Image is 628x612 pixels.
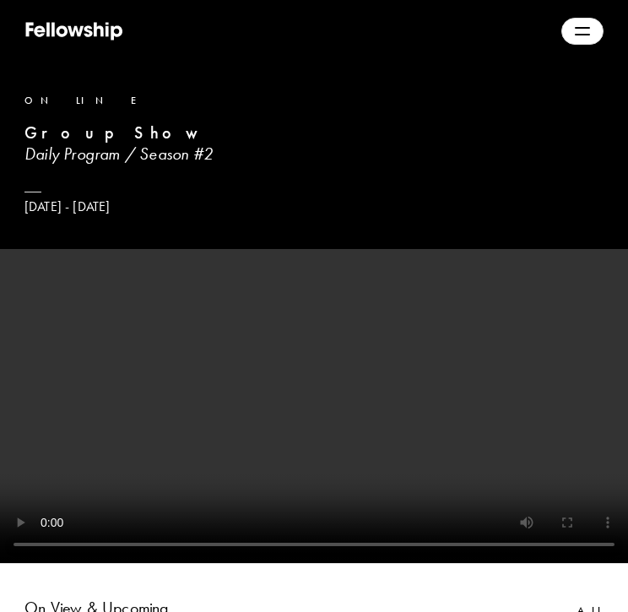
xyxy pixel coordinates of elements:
[24,144,213,165] h3: Daily Program / Season #2
[24,93,213,215] a: OnlineGroup ShowDaily Program / Season #2[DATE] - [DATE]
[24,198,213,215] p: [DATE] - [DATE]
[24,93,213,109] div: Online
[24,122,205,143] b: Group Show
